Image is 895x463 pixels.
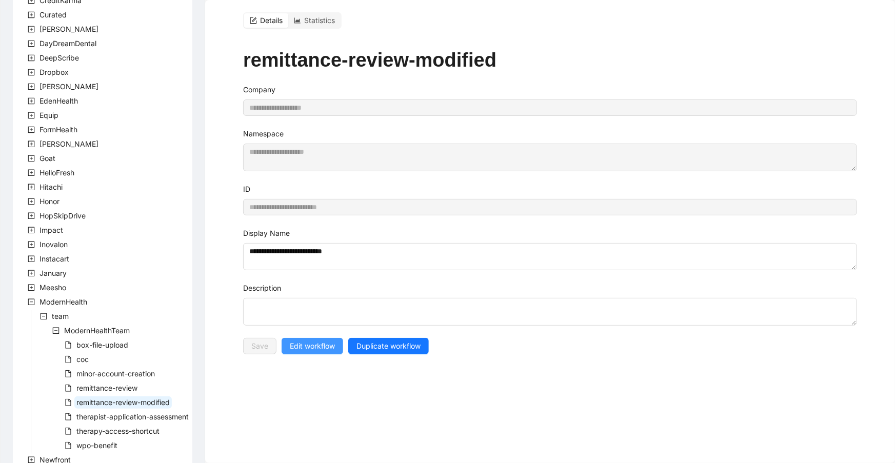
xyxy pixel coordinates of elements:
span: Hitachi [37,181,65,193]
span: file [65,428,72,435]
span: file [65,356,72,363]
span: Instacart [39,254,69,263]
span: Hitachi [39,183,63,191]
span: therapist-application-assessment [76,412,189,421]
span: [PERSON_NAME] [39,25,98,33]
span: plus-square [28,284,35,291]
span: file [65,413,72,420]
span: plus-square [28,227,35,234]
textarea: Namespace [243,144,857,171]
span: minus-square [28,298,35,306]
button: Save [243,338,276,354]
span: HopSkipDrive [39,211,86,220]
span: plus-square [28,40,35,47]
span: Goat [39,154,55,163]
span: HelloFresh [39,168,74,177]
span: Equip [37,109,61,122]
span: DayDreamDental [37,37,98,50]
span: remittance-review-modified [74,396,172,409]
span: plus-square [28,140,35,148]
span: remittance-review [76,384,137,392]
span: Statistics [304,16,335,25]
span: plus-square [28,241,35,248]
span: EdenHealth [39,96,78,105]
span: plus-square [28,126,35,133]
span: Inovalon [39,240,68,249]
span: [PERSON_NAME] [39,82,98,91]
span: minus-square [40,313,47,320]
span: plus-square [28,26,35,33]
span: plus-square [28,169,35,176]
span: minor-account-creation [76,369,155,378]
span: Save [251,340,268,352]
span: team [52,312,69,320]
span: plus-square [28,112,35,119]
span: plus-square [28,255,35,263]
span: remittance-review [74,382,140,394]
span: box-file-upload [74,339,130,351]
button: Duplicate workflow [348,338,429,354]
span: Darby [37,23,101,35]
span: Goat [37,152,57,165]
span: file [65,385,72,392]
span: area-chart [294,17,301,24]
span: therapy-access-shortcut [74,425,162,437]
span: plus-square [28,83,35,90]
span: Meesho [39,283,66,292]
span: plus-square [28,97,35,105]
label: ID [243,184,250,195]
span: DeepScribe [39,53,79,62]
span: box-file-upload [76,340,128,349]
span: file [65,370,72,377]
span: coc [74,353,91,366]
span: plus-square [28,212,35,219]
span: Impact [37,224,65,236]
span: [PERSON_NAME] [39,139,98,148]
span: plus-square [28,270,35,277]
span: therapy-access-shortcut [76,427,160,435]
span: Equip [39,111,58,119]
span: plus-square [28,155,35,162]
span: January [39,269,67,277]
input: ID [243,199,857,215]
span: EdenHealth [37,95,80,107]
span: file [65,399,72,406]
span: Details [260,16,283,25]
span: file [65,442,72,449]
span: coc [76,355,89,364]
span: HopSkipDrive [37,210,88,222]
h1: remittance-review-modified [243,48,857,72]
label: Company [243,84,275,95]
span: Dropbox [37,66,71,78]
span: therapist-application-assessment [74,411,191,423]
label: Description [243,283,281,294]
span: file [65,341,72,349]
textarea: Description [243,298,857,326]
span: remittance-review-modified [76,398,170,407]
span: Curated [37,9,69,21]
textarea: Display Name [243,243,857,271]
span: plus-square [28,184,35,191]
span: Impact [39,226,63,234]
input: Company [243,99,857,116]
span: form [250,17,257,24]
span: Garner [37,138,101,150]
span: Duplicate workflow [356,340,421,352]
span: Earnest [37,80,101,93]
span: plus-square [28,69,35,76]
span: Dropbox [39,68,69,76]
span: plus-square [28,54,35,62]
span: Honor [39,197,59,206]
label: Namespace [243,128,284,139]
span: ModernHealth [39,297,87,306]
label: Display Name [243,228,290,239]
span: Edit workflow [290,340,335,352]
span: Meesho [37,281,68,294]
span: FormHealth [37,124,79,136]
span: Inovalon [37,238,70,251]
span: DayDreamDental [39,39,96,48]
span: DeepScribe [37,52,81,64]
span: wpo-benefit [74,439,120,452]
span: FormHealth [39,125,77,134]
span: January [37,267,69,279]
